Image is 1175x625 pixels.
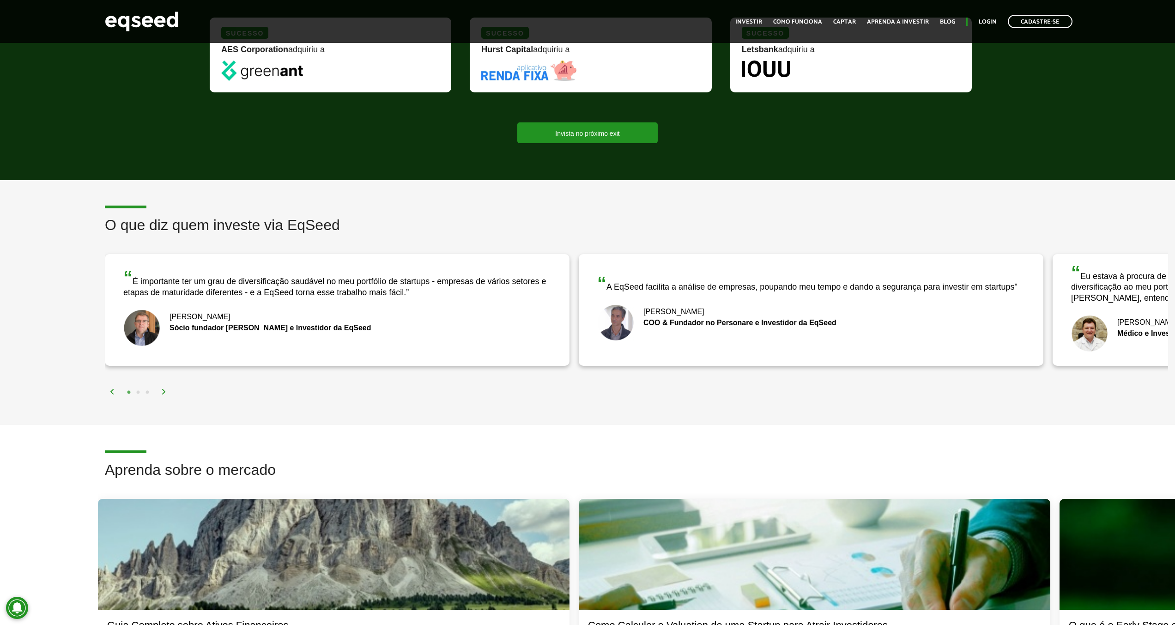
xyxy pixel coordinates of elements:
[979,19,997,25] a: Login
[221,45,288,54] strong: AES Corporation
[123,313,551,321] div: [PERSON_NAME]
[109,389,115,394] img: arrow%20left.svg
[105,9,179,34] img: EqSeed
[597,274,1025,292] div: A EqSeed facilita a análise de empresas, poupando meu tempo e dando a segurança para investir em ...
[597,304,634,341] img: Bruno Rodrigues
[105,462,1168,492] h2: Aprenda sobre o mercado
[597,319,1025,327] div: COO & Fundador no Personare e Investidor da EqSeed
[742,45,960,61] div: adquiriu a
[867,19,929,25] a: Aprenda a investir
[735,19,762,25] a: Investir
[1008,15,1072,28] a: Cadastre-se
[1071,315,1108,352] img: Fernando De Marco
[105,217,1168,247] h2: O que diz quem investe via EqSeed
[133,388,143,397] button: 2 of 2
[773,19,822,25] a: Como funciona
[742,45,778,54] strong: Letsbank
[481,45,533,54] strong: Hurst Capital
[742,61,790,77] img: Iouu
[221,61,303,81] img: greenant
[123,268,551,298] div: É importante ter um grau de diversificação saudável no meu portfólio de startups - empresas de vá...
[221,45,440,61] div: adquiriu a
[597,308,1025,316] div: [PERSON_NAME]
[481,45,700,61] div: adquiriu a
[940,19,955,25] a: Blog
[123,324,551,332] div: Sócio fundador [PERSON_NAME] e Investidor da EqSeed
[517,122,657,143] a: Invista no próximo exit
[481,61,576,81] img: Renda Fixa
[123,309,160,346] img: Nick Johnston
[143,388,152,397] button: 3 of 2
[123,267,133,288] span: “
[124,388,133,397] button: 1 of 2
[161,389,167,394] img: arrow%20right.svg
[1071,262,1080,283] span: “
[597,273,606,293] span: “
[833,19,856,25] a: Captar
